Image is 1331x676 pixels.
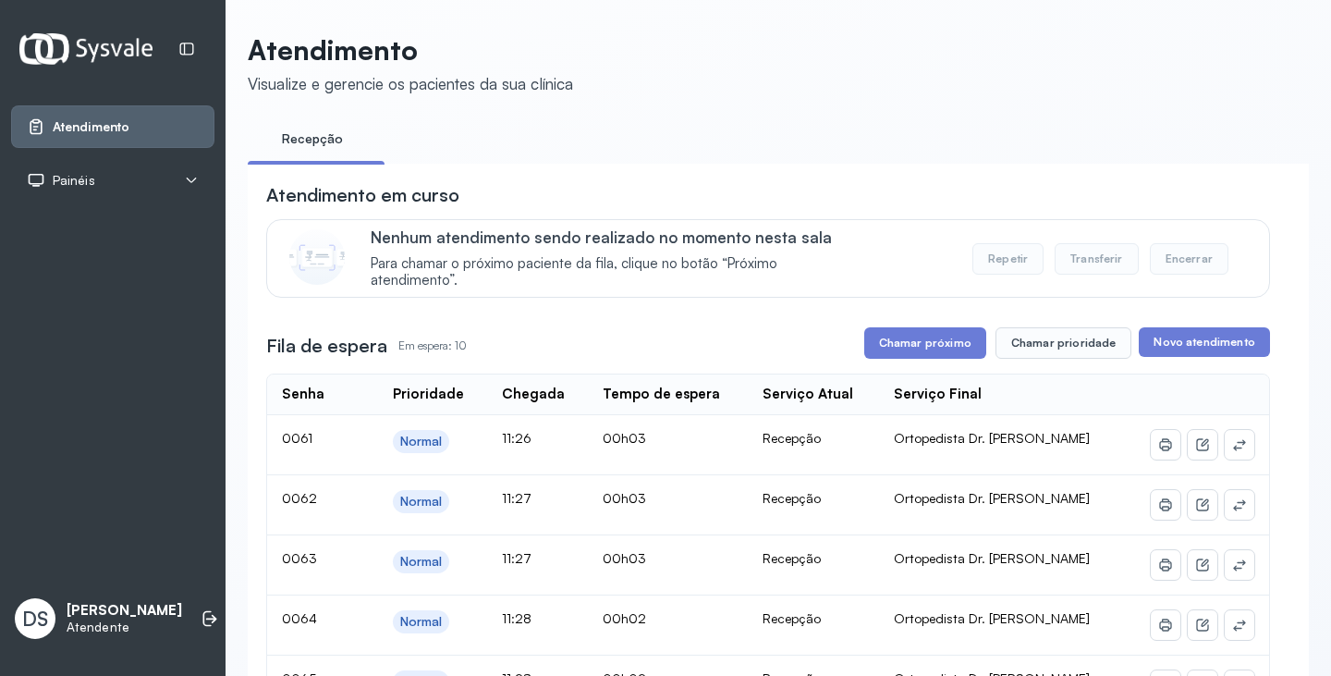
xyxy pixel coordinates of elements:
div: Normal [400,554,443,570]
div: Visualize e gerencie os pacientes da sua clínica [248,74,573,93]
img: Imagem de CalloutCard [289,229,345,285]
div: Serviço Atual [763,386,853,403]
div: Serviço Final [894,386,982,403]
button: Repetir [972,243,1044,275]
span: 00h03 [603,550,646,566]
span: 0061 [282,430,312,446]
div: Normal [400,434,443,449]
span: 00h03 [603,490,646,506]
span: 0063 [282,550,317,566]
div: Tempo de espera [603,386,720,403]
span: 00h03 [603,430,646,446]
span: 11:28 [502,610,531,626]
div: Senha [282,386,324,403]
span: Painéis [53,173,95,189]
div: Recepção [763,610,863,627]
div: Recepção [763,550,863,567]
button: Chamar prioridade [995,327,1132,359]
span: Ortopedista Dr. [PERSON_NAME] [894,610,1090,626]
p: Atendente [67,620,182,635]
h3: Fila de espera [266,333,387,359]
span: Ortopedista Dr. [PERSON_NAME] [894,550,1090,566]
a: Recepção [248,124,377,154]
span: 00h02 [603,610,646,626]
div: Recepção [763,430,863,447]
span: 0064 [282,610,317,626]
button: Encerrar [1150,243,1228,275]
span: 11:27 [502,490,531,506]
h3: Atendimento em curso [266,182,459,208]
button: Chamar próximo [864,327,986,359]
span: Ortopedista Dr. [PERSON_NAME] [894,430,1090,446]
div: Prioridade [393,386,464,403]
p: [PERSON_NAME] [67,602,182,620]
div: Normal [400,494,443,510]
div: Chegada [502,386,565,403]
img: Logotipo do estabelecimento [19,33,153,64]
div: Normal [400,614,443,630]
span: 11:26 [502,430,531,446]
span: Para chamar o próximo paciente da fila, clique no botão “Próximo atendimento”. [371,255,860,290]
p: Em espera: 10 [398,333,467,359]
a: Atendimento [27,117,199,136]
span: 0062 [282,490,317,506]
span: DS [22,607,48,631]
p: Atendimento [248,33,573,67]
p: Nenhum atendimento sendo realizado no momento nesta sala [371,227,860,247]
button: Transferir [1055,243,1139,275]
span: Atendimento [53,119,129,135]
button: Novo atendimento [1139,327,1269,357]
div: Recepção [763,490,863,507]
span: 11:27 [502,550,531,566]
span: Ortopedista Dr. [PERSON_NAME] [894,490,1090,506]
